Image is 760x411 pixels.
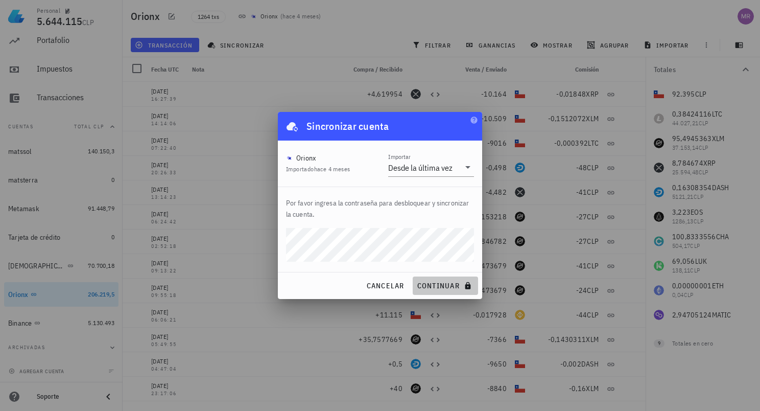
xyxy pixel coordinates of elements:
[286,165,350,173] span: Importado
[417,281,474,290] span: continuar
[286,155,292,161] img: orionx
[413,277,478,295] button: continuar
[296,153,316,163] div: Orionx
[314,165,350,173] span: hace 4 meses
[388,163,453,173] div: Desde la última vez
[286,197,474,220] p: Por favor ingresa la contraseña para desbloquear y sincronizar la cuenta.
[362,277,408,295] button: cancelar
[306,118,389,134] div: Sincronizar cuenta
[388,159,474,176] div: ImportarDesde la última vez
[388,153,411,161] label: Importar
[366,281,404,290] span: cancelar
